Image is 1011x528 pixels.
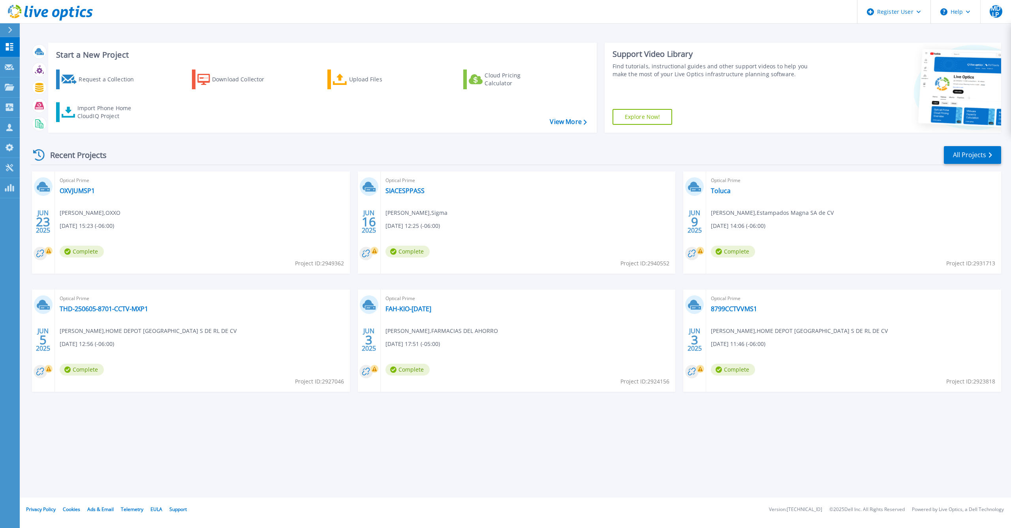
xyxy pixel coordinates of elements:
[711,187,731,195] a: Toluca
[613,62,817,78] div: Find tutorials, instructional guides and other support videos to help you make the most of your L...
[385,364,430,376] span: Complete
[385,327,498,335] span: [PERSON_NAME] , FARMACIAS DEL AHORRO
[385,340,440,348] span: [DATE] 17:51 (-05:00)
[912,507,1004,512] li: Powered by Live Optics, a Dell Technology
[362,218,376,225] span: 16
[365,336,372,343] span: 3
[349,71,412,87] div: Upload Files
[711,364,755,376] span: Complete
[485,71,548,87] div: Cloud Pricing Calculator
[60,327,237,335] span: [PERSON_NAME] , HOME DEPOT [GEOGRAPHIC_DATA] S DE RL DE CV
[385,209,447,217] span: [PERSON_NAME] , Sigma
[26,506,56,513] a: Privacy Policy
[711,340,765,348] span: [DATE] 11:46 (-06:00)
[711,222,765,230] span: [DATE] 14:06 (-06:00)
[36,325,51,354] div: JUN 2025
[361,325,376,354] div: JUN 2025
[550,118,586,126] a: View More
[39,336,47,343] span: 5
[36,218,50,225] span: 23
[711,246,755,257] span: Complete
[620,377,669,386] span: Project ID: 2924156
[60,294,345,303] span: Optical Prime
[463,70,551,89] a: Cloud Pricing Calculator
[990,5,1002,18] span: MDLP
[613,49,817,59] div: Support Video Library
[385,222,440,230] span: [DATE] 12:25 (-06:00)
[385,187,425,195] a: SIACESPPASS
[150,506,162,513] a: EULA
[711,305,757,313] a: 8799CCTVVMS1
[946,259,995,268] span: Project ID: 2931713
[192,70,280,89] a: Download Collector
[30,145,117,165] div: Recent Projects
[944,146,1001,164] a: All Projects
[60,187,95,195] a: OXVJUMSP1
[60,222,114,230] span: [DATE] 15:23 (-06:00)
[295,259,344,268] span: Project ID: 2949362
[711,176,996,185] span: Optical Prime
[687,207,702,236] div: JUN 2025
[60,305,148,313] a: THD-250605-8701-CCTV-MXP1
[620,259,669,268] span: Project ID: 2940552
[385,294,671,303] span: Optical Prime
[63,506,80,513] a: Cookies
[769,507,822,512] li: Version: [TECHNICAL_ID]
[60,209,120,217] span: [PERSON_NAME] , OXXO
[711,209,834,217] span: [PERSON_NAME] , Estampados Magna SA de CV
[56,51,586,59] h3: Start a New Project
[829,507,905,512] li: © 2025 Dell Inc. All Rights Reserved
[385,305,431,313] a: FAH-KIO-[DATE]
[687,325,702,354] div: JUN 2025
[946,377,995,386] span: Project ID: 2923818
[60,364,104,376] span: Complete
[36,207,51,236] div: JUN 2025
[711,327,888,335] span: [PERSON_NAME] , HOME DEPOT [GEOGRAPHIC_DATA] S DE RL DE CV
[361,207,376,236] div: JUN 2025
[60,340,114,348] span: [DATE] 12:56 (-06:00)
[385,176,671,185] span: Optical Prime
[60,246,104,257] span: Complete
[169,506,187,513] a: Support
[77,104,139,120] div: Import Phone Home CloudIQ Project
[385,246,430,257] span: Complete
[79,71,142,87] div: Request a Collection
[121,506,143,513] a: Telemetry
[691,336,698,343] span: 3
[711,294,996,303] span: Optical Prime
[295,377,344,386] span: Project ID: 2927046
[212,71,275,87] div: Download Collector
[613,109,673,125] a: Explore Now!
[327,70,415,89] a: Upload Files
[691,218,698,225] span: 9
[56,70,144,89] a: Request a Collection
[87,506,114,513] a: Ads & Email
[60,176,345,185] span: Optical Prime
